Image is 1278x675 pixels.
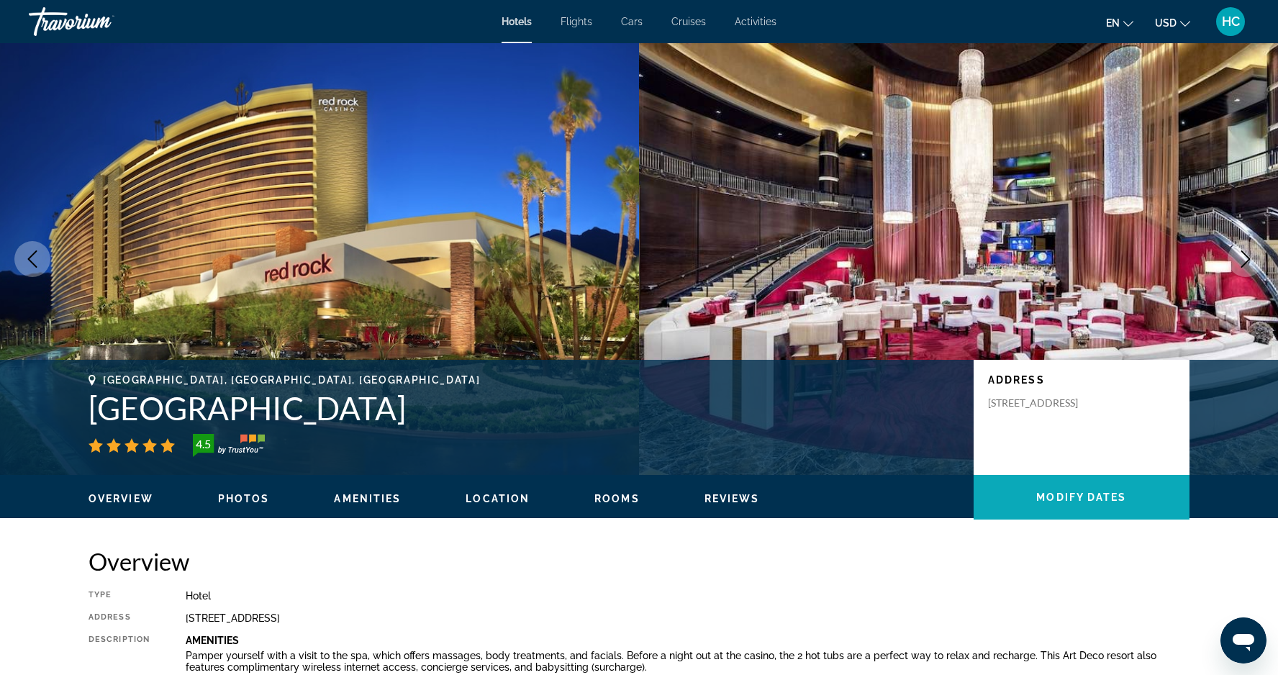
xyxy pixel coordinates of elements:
button: User Menu [1212,6,1249,37]
a: Travorium [29,3,173,40]
button: Next image [1228,241,1264,277]
button: Change currency [1155,12,1190,33]
span: Rooms [594,493,640,504]
div: 4.5 [189,435,217,453]
button: Photos [218,492,270,505]
img: TrustYou guest rating badge [193,434,265,457]
span: USD [1155,17,1177,29]
a: Cruises [671,16,706,27]
span: Amenities [334,493,401,504]
div: [STREET_ADDRESS] [186,612,1189,624]
button: Reviews [704,492,760,505]
a: Flights [561,16,592,27]
button: Location [466,492,530,505]
p: Pamper yourself with a visit to the spa, which offers massages, body treatments, and facials. Bef... [186,650,1189,673]
a: Activities [735,16,776,27]
span: Photos [218,493,270,504]
span: Location [466,493,530,504]
button: Change language [1106,12,1133,33]
p: [STREET_ADDRESS] [988,397,1103,409]
button: Amenities [334,492,401,505]
a: Cars [621,16,643,27]
b: Amenities [186,635,239,646]
div: Type [89,590,150,602]
div: Address [89,612,150,624]
span: Overview [89,493,153,504]
span: [GEOGRAPHIC_DATA], [GEOGRAPHIC_DATA], [GEOGRAPHIC_DATA] [103,374,480,386]
h2: Overview [89,547,1189,576]
div: Hotel [186,590,1189,602]
button: Overview [89,492,153,505]
a: Hotels [502,16,532,27]
iframe: Button to launch messaging window [1220,617,1266,663]
button: Previous image [14,241,50,277]
span: Reviews [704,493,760,504]
span: en [1106,17,1120,29]
button: Rooms [594,492,640,505]
span: HC [1222,14,1240,29]
span: Modify Dates [1036,491,1126,503]
h1: [GEOGRAPHIC_DATA] [89,389,959,427]
button: Modify Dates [974,475,1189,520]
p: Address [988,374,1175,386]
